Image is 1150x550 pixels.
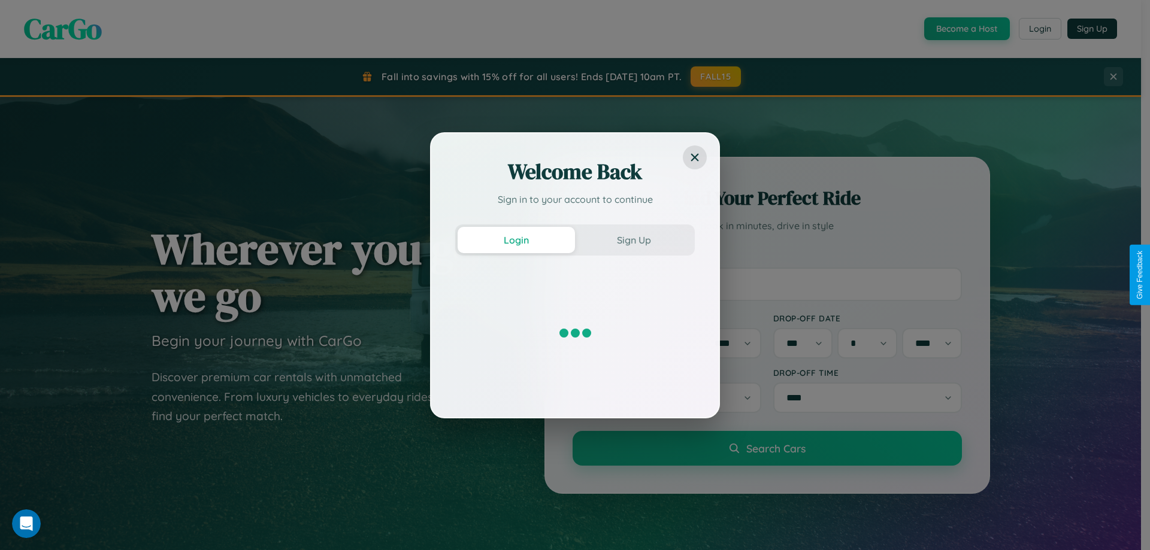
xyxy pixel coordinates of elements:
button: Sign Up [575,227,692,253]
button: Login [458,227,575,253]
div: Give Feedback [1136,251,1144,299]
p: Sign in to your account to continue [455,192,695,206]
iframe: Intercom live chat [12,509,41,538]
h2: Welcome Back [455,157,695,186]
